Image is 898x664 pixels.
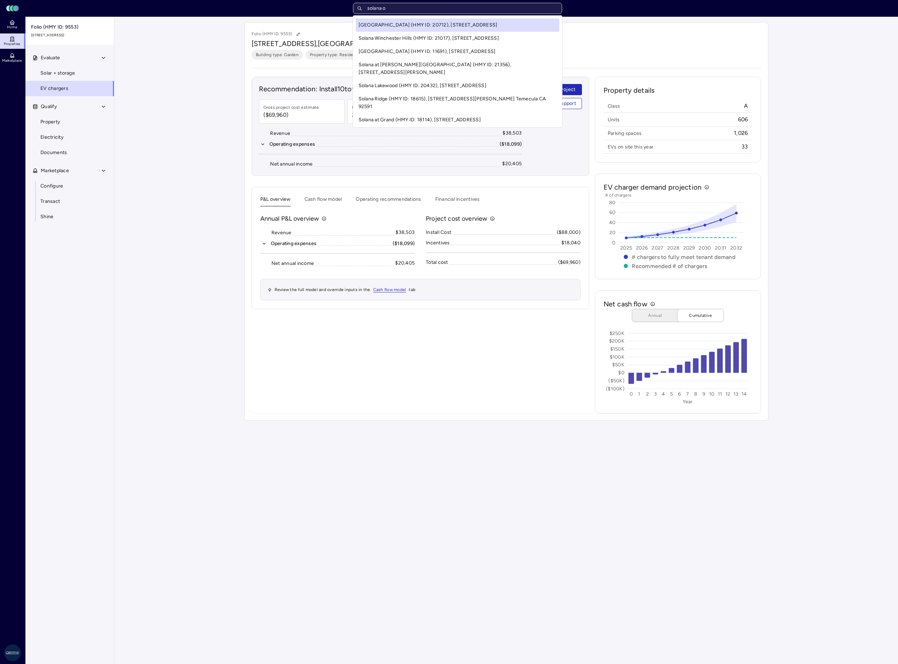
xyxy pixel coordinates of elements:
[356,18,559,32] a: [GEOGRAPHIC_DATA] (HMY ID: 20712), [STREET_ADDRESS]
[356,45,559,58] a: [GEOGRAPHIC_DATA] (HMY ID: 11691), [STREET_ADDRESS]
[356,32,559,45] a: Solana Winchester Hills (HMY ID: 21017), [STREET_ADDRESS]
[356,92,559,113] a: Solana Ridge (HMY ID: 18615), [STREET_ADDRESS][PERSON_NAME] Temecula CA 92591
[356,79,559,92] a: Solana Lakewood (HMY ID: 20432), [STREET_ADDRESS]
[356,58,559,79] a: Solana at [PERSON_NAME][GEOGRAPHIC_DATA] (HMY ID: 21356), [STREET_ADDRESS][PERSON_NAME]
[356,113,559,127] a: Solana at Grand (HMY ID: 18114), [STREET_ADDRESS]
